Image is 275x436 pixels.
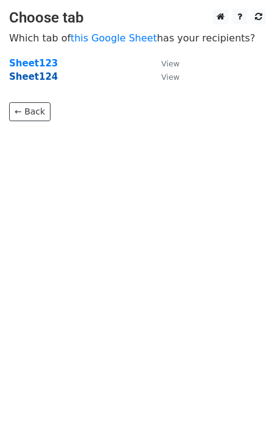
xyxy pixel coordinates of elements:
h3: Choose tab [9,9,266,27]
a: ← Back [9,102,50,121]
a: Sheet123 [9,58,58,69]
a: this Google Sheet [71,32,157,44]
p: Which tab of has your recipients? [9,32,266,44]
iframe: Chat Widget [214,378,275,436]
a: View [149,71,179,82]
small: View [161,59,179,68]
a: Sheet124 [9,71,58,82]
small: View [161,72,179,82]
a: View [149,58,179,69]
